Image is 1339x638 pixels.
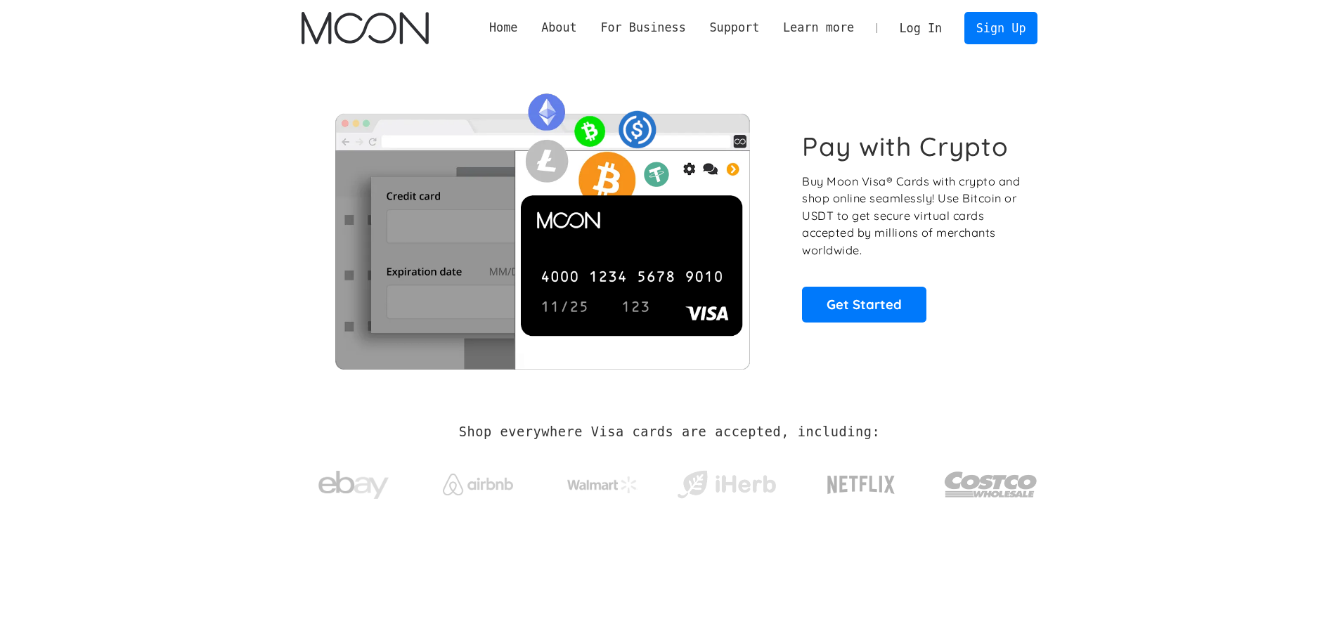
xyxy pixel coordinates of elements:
a: Costco [944,444,1038,518]
img: Netflix [826,467,896,502]
div: For Business [589,19,698,37]
a: Netflix [798,453,924,509]
a: Get Started [802,287,926,322]
p: Buy Moon Visa® Cards with crypto and shop online seamlessly! Use Bitcoin or USDT to get secure vi... [802,173,1022,259]
div: Learn more [771,19,866,37]
a: Home [477,19,529,37]
div: Learn more [783,19,854,37]
a: Sign Up [964,12,1037,44]
div: Support [709,19,759,37]
img: iHerb [674,467,779,503]
a: Walmart [550,462,654,500]
img: Moon Logo [302,12,429,44]
img: Airbnb [443,474,513,495]
a: iHerb [674,453,779,510]
a: home [302,12,429,44]
div: About [529,19,588,37]
img: Walmart [567,476,638,493]
img: ebay [318,463,389,507]
img: Moon Cards let you spend your crypto anywhere Visa is accepted. [302,84,783,369]
div: For Business [600,19,685,37]
h1: Pay with Crypto [802,131,1009,162]
a: Log In [888,13,954,44]
div: Support [698,19,771,37]
a: Airbnb [425,460,530,502]
h2: Shop everywhere Visa cards are accepted, including: [459,424,880,440]
img: Costco [944,458,1038,511]
a: ebay [302,449,406,514]
div: About [541,19,577,37]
